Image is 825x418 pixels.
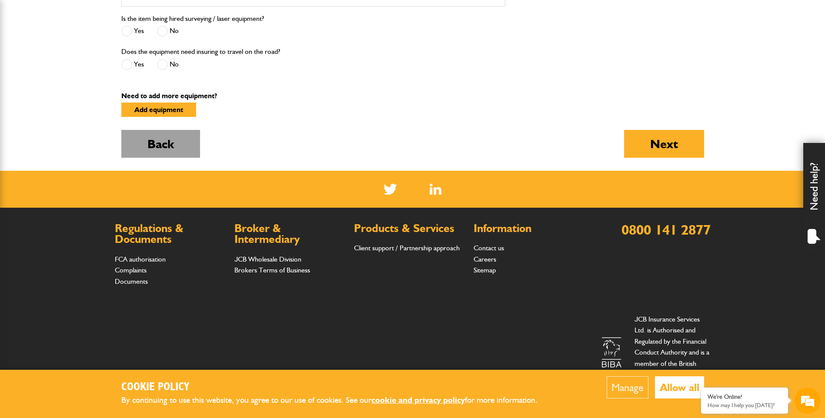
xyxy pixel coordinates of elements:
label: Yes [121,59,144,70]
button: Add equipment [121,103,196,117]
h2: Products & Services [354,223,465,234]
a: FCA authorisation [115,255,166,263]
div: We're Online! [708,393,782,401]
a: Client support / Partnership approach [354,244,460,252]
label: No [157,26,179,36]
p: Need to add more equipment? [121,93,704,100]
p: JCB Insurance Services Ltd. is Authorised and Regulated by the Financial Conduct Authority and is... [635,314,711,391]
a: LinkedIn [430,184,441,195]
label: No [157,59,179,70]
a: Complaints [115,266,147,274]
img: Twitter [384,184,397,195]
p: How may I help you today? [708,402,782,408]
a: Sitemap [474,266,496,274]
button: Back [121,130,200,158]
h2: Broker & Intermediary [234,223,345,245]
div: Need help? [803,143,825,252]
h2: Cookie Policy [121,381,552,394]
button: Next [624,130,704,158]
p: By continuing to use this website, you agree to our use of cookies. See our for more information. [121,394,552,407]
a: 0800 141 2877 [621,221,711,238]
a: Contact us [474,244,504,252]
a: JCB Wholesale Division [234,255,301,263]
label: Does the equipment need insuring to travel on the road? [121,48,280,55]
img: Linked In [430,184,441,195]
button: Manage [607,376,648,398]
h2: Regulations & Documents [115,223,226,245]
label: Yes [121,26,144,36]
a: Documents [115,277,148,285]
a: Careers [474,255,496,263]
h2: Information [474,223,585,234]
a: cookie and privacy policy [371,395,465,405]
a: Brokers Terms of Business [234,266,310,274]
label: Is the item being hired surveying / laser equipment? [121,15,264,22]
button: Allow all [655,376,704,398]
